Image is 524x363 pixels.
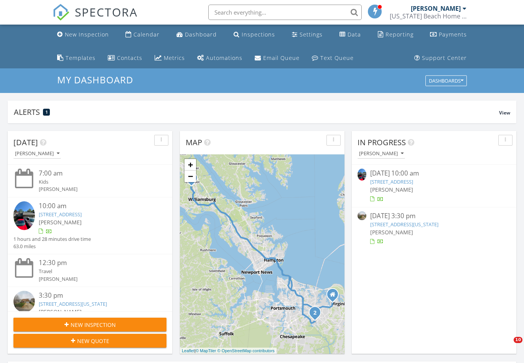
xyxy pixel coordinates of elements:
[370,221,438,228] a: [STREET_ADDRESS][US_STATE]
[358,169,366,181] img: 9354936%2Fcover_photos%2FhzfeiDhhMYfV6B4HOhEL%2Fsmall.jpeg
[13,201,35,230] img: 9354936%2Fcover_photos%2FhzfeiDhhMYfV6B4HOhEL%2Fsmall.jpeg
[358,211,511,245] a: [DATE] 3:30 pm [STREET_ADDRESS][US_STATE] [PERSON_NAME]
[429,78,463,84] div: Dashboards
[105,51,145,65] a: Contacts
[333,294,337,299] div: 2367 Sedgewick Dr., VIRGINIA BCH VA 23453-7015
[186,137,202,148] span: Map
[13,149,61,159] button: [PERSON_NAME]
[182,348,194,353] a: Leaflet
[370,178,413,185] a: [STREET_ADDRESS]
[499,109,510,116] span: View
[66,54,96,61] div: Templates
[39,308,82,315] span: [PERSON_NAME]
[15,151,59,156] div: [PERSON_NAME]
[122,28,163,42] a: Calendar
[359,151,404,156] div: [PERSON_NAME]
[370,186,413,193] span: [PERSON_NAME]
[46,109,48,115] span: 1
[427,28,470,42] a: Payments
[370,169,498,178] div: [DATE] 10:00 am
[39,300,107,307] a: [STREET_ADDRESS][US_STATE]
[13,334,166,348] button: New Quote
[411,5,461,12] div: [PERSON_NAME]
[411,51,470,65] a: Support Center
[263,54,300,61] div: Email Queue
[39,211,82,218] a: [STREET_ADDRESS]
[196,348,216,353] a: © MapTiler
[133,31,160,38] div: Calendar
[370,229,413,236] span: [PERSON_NAME]
[231,28,278,42] a: Inspections
[348,31,361,38] div: Data
[514,337,522,343] span: 10
[39,201,153,211] div: 10:00 am
[320,54,354,61] div: Text Queue
[13,243,91,250] div: 63.0 miles
[39,291,153,300] div: 3:30 pm
[375,28,417,42] a: Reporting
[13,318,166,332] button: New Inspection
[309,51,357,65] a: Text Queue
[386,31,414,38] div: Reporting
[358,149,405,159] button: [PERSON_NAME]
[65,31,109,38] div: New Inspection
[185,31,217,38] div: Dashboard
[75,4,138,20] span: SPECTORA
[13,291,166,340] a: 3:30 pm [STREET_ADDRESS][US_STATE] [PERSON_NAME] 1 hours and 23 minutes drive time 60.2 miles
[117,54,142,61] div: Contacts
[54,51,99,65] a: Templates
[313,310,316,316] i: 2
[39,169,153,178] div: 7:00 am
[39,219,82,226] span: [PERSON_NAME]
[422,54,467,61] div: Support Center
[194,51,246,65] a: Automations (Basic)
[77,337,109,345] span: New Quote
[13,137,38,148] span: [DATE]
[53,4,69,21] img: The Best Home Inspection Software - Spectora
[39,178,153,186] div: Kids
[39,268,153,275] div: Travel
[39,258,153,268] div: 12:30 pm
[218,348,275,353] a: © OpenStreetMap contributors
[300,31,323,38] div: Settings
[315,312,320,317] div: 949 Summerside Ct, Virginia Beach, VA 23456
[14,107,499,117] div: Alerts
[13,235,91,243] div: 1 hours and 28 minutes drive time
[252,51,303,65] a: Email Queue
[425,76,467,86] button: Dashboards
[54,28,112,42] a: New Inspection
[13,291,35,312] img: streetview
[152,51,188,65] a: Metrics
[439,31,467,38] div: Payments
[336,28,364,42] a: Data
[358,211,366,220] img: streetview
[390,12,466,20] div: Virginia Beach Home Inspection
[71,321,116,329] span: New Inspection
[57,73,133,86] span: My Dashboard
[370,211,498,221] div: [DATE] 3:30 pm
[358,137,406,148] span: In Progress
[208,5,362,20] input: Search everything...
[242,31,275,38] div: Inspections
[173,28,220,42] a: Dashboard
[206,54,242,61] div: Automations
[39,275,153,283] div: [PERSON_NAME]
[289,28,326,42] a: Settings
[185,159,196,171] a: Zoom in
[180,348,277,354] div: |
[39,186,153,193] div: [PERSON_NAME]
[164,54,185,61] div: Metrics
[13,201,166,250] a: 10:00 am [STREET_ADDRESS] [PERSON_NAME] 1 hours and 28 minutes drive time 63.0 miles
[498,337,516,355] iframe: Intercom live chat
[358,169,511,203] a: [DATE] 10:00 am [STREET_ADDRESS] [PERSON_NAME]
[53,10,138,27] a: SPECTORA
[185,171,196,182] a: Zoom out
